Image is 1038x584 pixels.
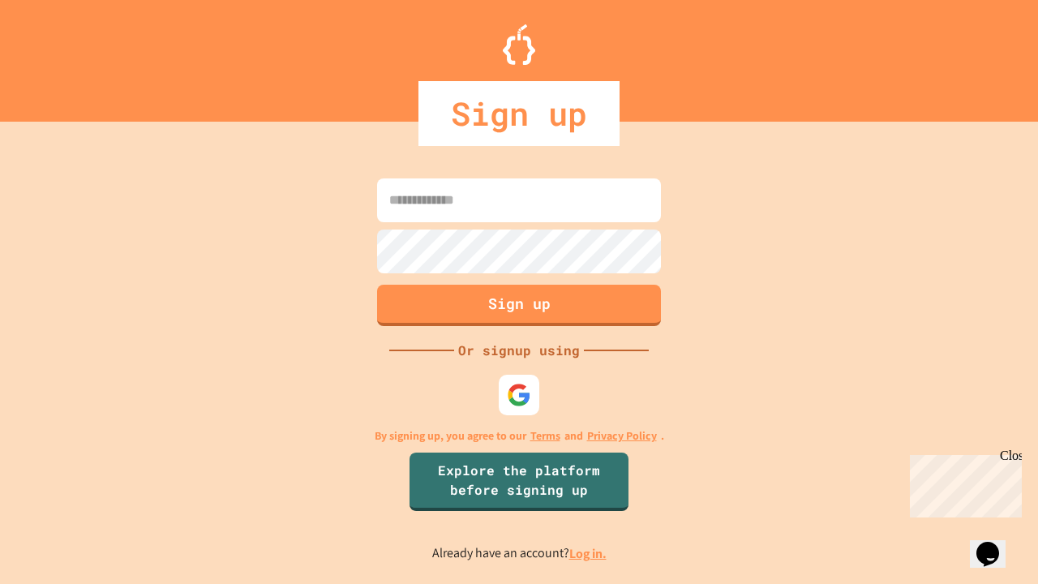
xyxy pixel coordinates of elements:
[587,427,657,444] a: Privacy Policy
[377,285,661,326] button: Sign up
[432,543,607,564] p: Already have an account?
[6,6,112,103] div: Chat with us now!Close
[970,519,1022,568] iframe: chat widget
[454,341,584,360] div: Or signup using
[530,427,560,444] a: Terms
[375,427,664,444] p: By signing up, you agree to our and .
[503,24,535,65] img: Logo.svg
[418,81,620,146] div: Sign up
[507,383,531,407] img: google-icon.svg
[569,545,607,562] a: Log in.
[410,453,628,511] a: Explore the platform before signing up
[903,449,1022,517] iframe: chat widget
